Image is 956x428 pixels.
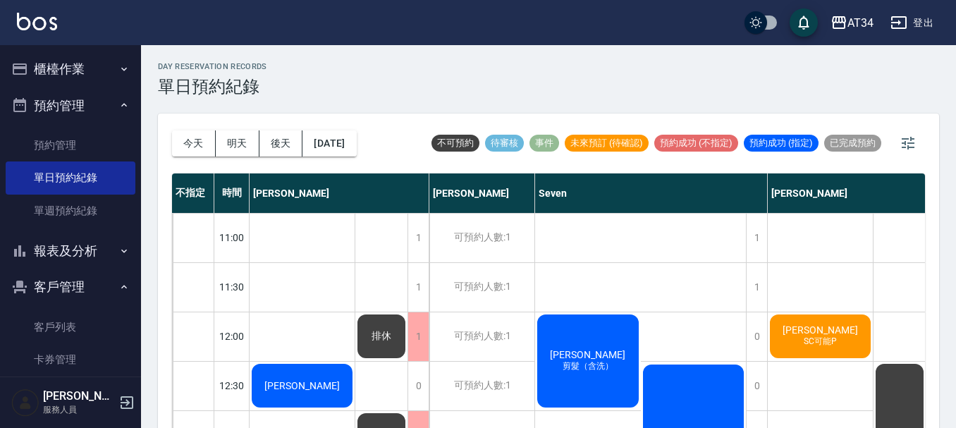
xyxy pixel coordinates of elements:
div: 可預約人數:1 [429,214,534,262]
span: 剪髮（含洗） [560,360,616,372]
div: 12:00 [214,312,250,361]
div: 1 [407,312,429,361]
h2: day Reservation records [158,62,267,71]
p: 服務人員 [43,403,115,416]
span: 預約成功 (指定) [744,137,819,149]
button: 後天 [259,130,303,157]
div: AT34 [847,14,874,32]
button: 預約管理 [6,87,135,124]
button: 報表及分析 [6,233,135,269]
a: 客戶列表 [6,311,135,343]
div: 11:30 [214,262,250,312]
img: Person [11,389,39,417]
div: 可預約人數:1 [429,263,534,312]
button: [DATE] [302,130,356,157]
div: 可預約人數:1 [429,312,534,361]
div: 1 [407,263,429,312]
img: Logo [17,13,57,30]
div: 0 [407,362,429,410]
h5: [PERSON_NAME] [43,389,115,403]
a: 入金管理 [6,376,135,408]
span: 未來預訂 (待確認) [565,137,649,149]
div: 可預約人數:1 [429,362,534,410]
div: 時間 [214,173,250,213]
a: 預約管理 [6,129,135,161]
div: [PERSON_NAME] [250,173,429,213]
div: 1 [407,214,429,262]
div: 1 [746,263,767,312]
a: 卡券管理 [6,343,135,376]
span: [PERSON_NAME] [262,380,343,391]
span: [PERSON_NAME] [780,324,861,336]
span: 預約成功 (不指定) [654,137,738,149]
button: save [790,8,818,37]
span: 已完成預約 [824,137,881,149]
h3: 單日預約紀錄 [158,77,267,97]
span: 事件 [529,137,559,149]
a: 單日預約紀錄 [6,161,135,194]
span: 排休 [369,330,394,343]
div: 0 [746,312,767,361]
div: [PERSON_NAME] [768,173,948,213]
button: 客戶管理 [6,269,135,305]
span: 待審核 [485,137,524,149]
div: 11:00 [214,213,250,262]
div: 12:30 [214,361,250,410]
div: 1 [746,214,767,262]
button: 櫃檯作業 [6,51,135,87]
span: SC可能P [801,336,840,348]
div: Seven [535,173,768,213]
button: 今天 [172,130,216,157]
a: 單週預約紀錄 [6,195,135,227]
button: AT34 [825,8,879,37]
div: [PERSON_NAME] [429,173,535,213]
span: 不可預約 [431,137,479,149]
button: 登出 [885,10,939,36]
span: [PERSON_NAME] [547,349,628,360]
div: 不指定 [172,173,214,213]
div: 0 [746,362,767,410]
button: 明天 [216,130,259,157]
